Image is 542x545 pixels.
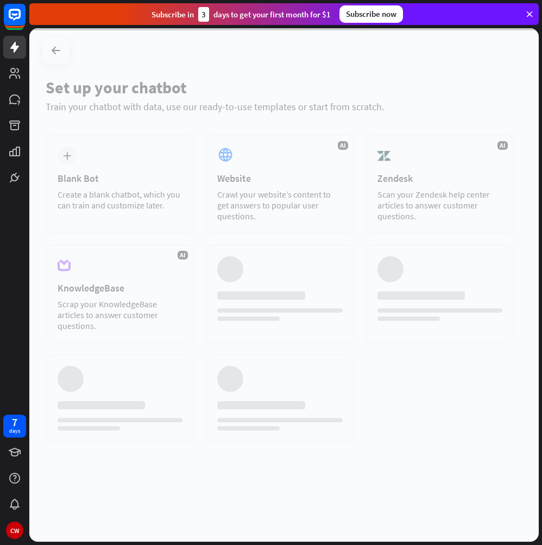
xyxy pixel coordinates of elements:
[198,7,209,22] div: 3
[3,415,26,438] a: 7 days
[12,417,17,427] div: 7
[6,522,23,539] div: CW
[152,7,331,22] div: Subscribe in days to get your first month for $1
[9,427,20,435] div: days
[339,5,403,23] div: Subscribe now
